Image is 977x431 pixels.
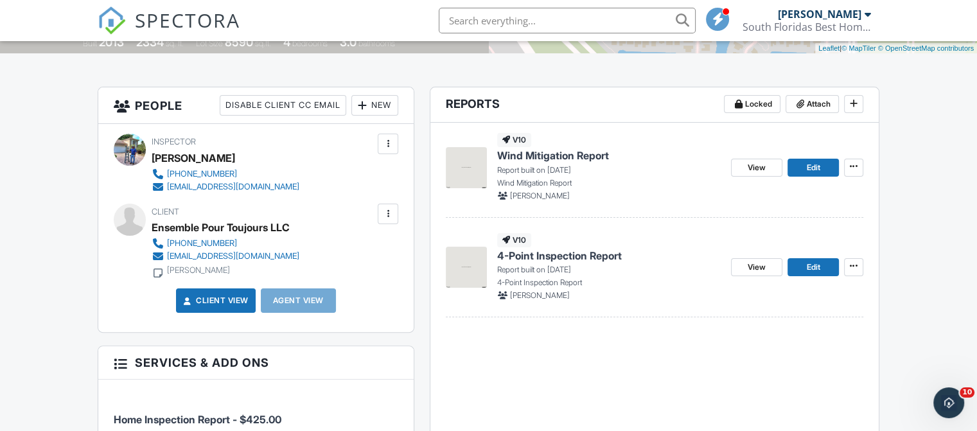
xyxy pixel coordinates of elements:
input: Search everything... [439,8,696,33]
span: Built [83,39,97,48]
div: Ensemble Pour Toujours LLC [152,218,290,237]
div: [EMAIL_ADDRESS][DOMAIN_NAME] [167,251,299,261]
span: 10 [960,387,974,398]
a: [PHONE_NUMBER] [152,168,299,180]
span: bathrooms [358,39,395,48]
h3: Services & Add ons [98,346,414,380]
div: South Floridas Best Home Inspection [743,21,871,33]
div: [PERSON_NAME] [778,8,861,21]
div: 2334 [136,35,164,49]
div: [PERSON_NAME] [152,148,235,168]
a: © OpenStreetMap contributors [878,44,974,52]
span: Home Inspection Report - $425.00 [114,413,281,426]
div: | [815,43,977,54]
div: Disable Client CC Email [220,95,346,116]
div: [PHONE_NUMBER] [167,169,237,179]
a: [EMAIL_ADDRESS][DOMAIN_NAME] [152,250,299,263]
div: 3.0 [340,35,356,49]
div: [PHONE_NUMBER] [167,238,237,249]
div: 2013 [99,35,124,49]
div: New [351,95,398,116]
iframe: Intercom live chat [933,387,964,418]
span: sq.ft. [255,39,271,48]
span: SPECTORA [135,6,240,33]
div: [PERSON_NAME] [167,265,230,276]
a: © MapTiler [841,44,876,52]
img: The Best Home Inspection Software - Spectora [98,6,126,35]
a: SPECTORA [98,17,240,44]
span: Lot Size [196,39,223,48]
span: sq. ft. [166,39,184,48]
div: [EMAIL_ADDRESS][DOMAIN_NAME] [167,182,299,192]
a: Client View [180,294,249,307]
a: [PHONE_NUMBER] [152,237,299,250]
div: 4 [283,35,290,49]
span: bedrooms [292,39,328,48]
div: 8590 [225,35,253,49]
span: Client [152,207,179,216]
a: [EMAIL_ADDRESS][DOMAIN_NAME] [152,180,299,193]
span: Inspector [152,137,196,146]
h3: People [98,87,414,124]
a: Leaflet [818,44,840,52]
